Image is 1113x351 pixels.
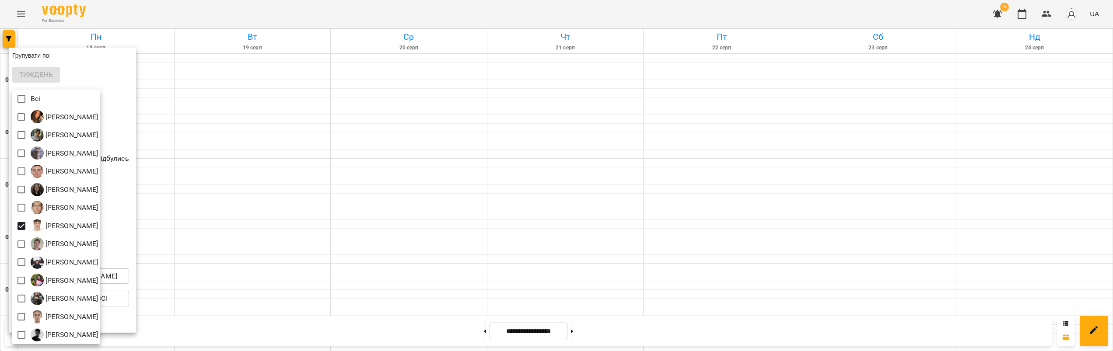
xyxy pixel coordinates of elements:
[44,202,98,213] p: [PERSON_NAME]
[31,146,44,160] img: К
[31,219,44,233] img: П
[44,275,98,286] p: [PERSON_NAME]
[31,219,98,233] a: П [PERSON_NAME]
[31,165,98,178] div: Кісіль Сергій Володимирович
[31,110,44,123] img: Б
[44,112,98,122] p: [PERSON_NAME]
[31,219,98,233] div: Перепечай Олег Ігорович
[44,166,98,177] p: [PERSON_NAME]
[44,130,98,140] p: [PERSON_NAME]
[31,310,98,323] a: Ц [PERSON_NAME]
[31,94,40,104] p: Всі
[31,237,44,250] img: П
[44,184,98,195] p: [PERSON_NAME]
[31,237,98,250] div: Підцерковний Дмитро Андрійович
[44,312,98,322] p: [PERSON_NAME]
[31,310,44,323] img: Ц
[31,292,44,305] img: С
[44,330,98,340] p: [PERSON_NAME]
[44,293,98,304] p: [PERSON_NAME]
[31,201,44,214] img: Н
[31,256,44,269] img: С
[31,274,44,287] img: С
[31,292,98,305] a: С [PERSON_NAME]
[31,165,44,178] img: К
[31,256,98,269] a: С [PERSON_NAME]
[31,183,98,196] a: М [PERSON_NAME]
[31,201,98,214] a: Н [PERSON_NAME]
[31,328,44,341] img: Ш
[31,146,98,160] a: К [PERSON_NAME]
[44,221,98,231] p: [PERSON_NAME]
[31,146,98,160] div: Копитко Костянтин Дмитрович
[31,129,44,142] img: З
[31,110,98,123] div: Беліменко Вікторія Віталіївна
[31,292,98,305] div: Стаховська Анастасія Русланівна
[31,328,98,341] div: Шатило Артем Сергійович
[31,165,98,178] a: К [PERSON_NAME]
[31,310,98,323] div: Цомпель Олександр Ігорович
[44,239,98,249] p: [PERSON_NAME]
[44,148,98,159] p: [PERSON_NAME]
[31,201,98,214] div: Недайборщ Андрій Сергійович
[31,183,44,196] img: М
[31,274,98,287] a: С [PERSON_NAME]
[31,256,98,269] div: Садовський Ярослав Олександрович
[44,257,98,268] p: [PERSON_NAME]
[31,129,98,142] a: З [PERSON_NAME]
[31,110,98,123] a: Б [PERSON_NAME]
[31,183,98,196] div: Минусора Софія Михайлівна
[31,237,98,250] a: П [PERSON_NAME]
[31,328,98,341] a: Ш [PERSON_NAME]
[31,129,98,142] div: Зарічний Василь Олегович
